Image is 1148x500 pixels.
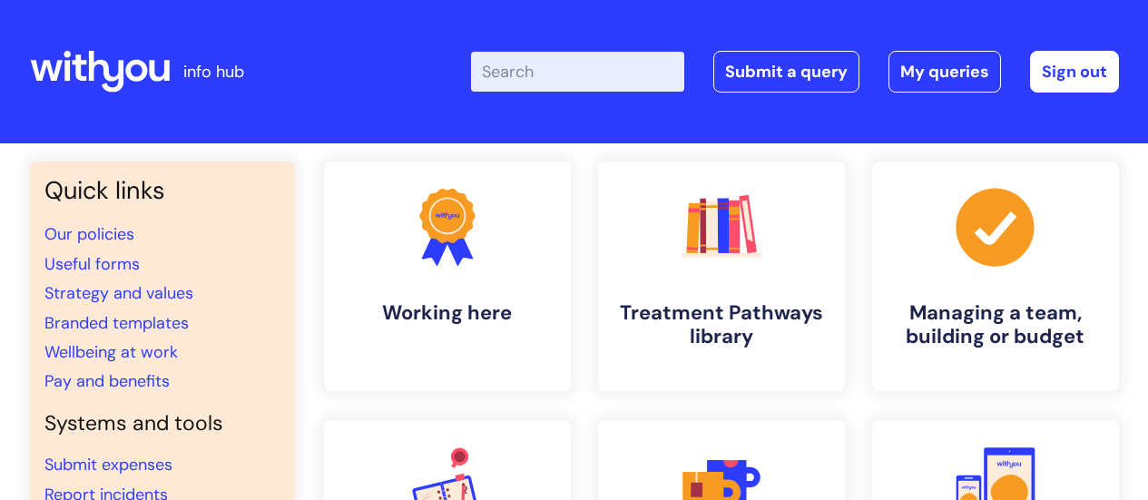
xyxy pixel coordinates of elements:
a: Treatment Pathways library [598,162,845,391]
h4: Treatment Pathways library [613,301,830,349]
p: info hub [183,57,244,86]
h4: Managing a team, building or budget [887,301,1104,349]
a: Submit expenses [44,454,172,475]
a: Working here [324,162,571,391]
a: Submit a query [713,51,859,93]
a: Pay and benefits [44,370,170,392]
a: Wellbeing at work [44,341,178,363]
a: Managing a team, building or budget [872,162,1119,391]
div: | - [471,51,1119,93]
h4: Systems and tools [44,411,280,436]
a: My queries [888,51,1001,93]
a: Branded templates [44,312,189,334]
h3: Quick links [44,176,280,205]
h4: Working here [339,301,556,325]
a: Our policies [44,223,134,245]
a: Strategy and values [44,282,193,304]
a: Useful forms [44,253,140,275]
a: Sign out [1030,51,1119,93]
input: Search [471,52,684,92]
